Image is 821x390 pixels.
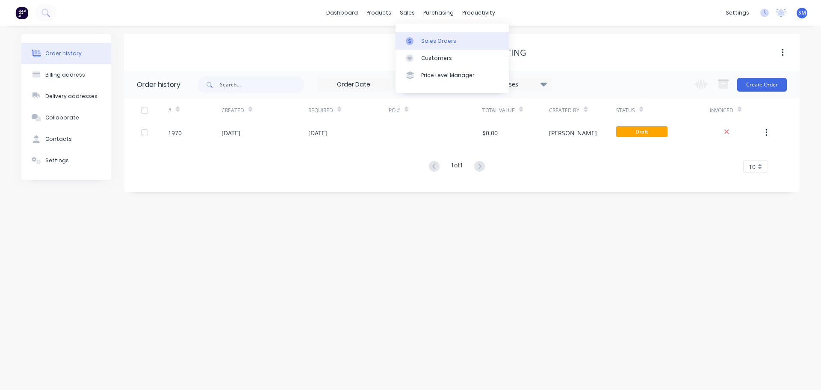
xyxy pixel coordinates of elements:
div: Total Value [482,107,515,114]
div: 1970 [168,128,182,137]
div: 1 of 1 [451,161,463,173]
div: Sales Orders [421,37,456,45]
button: Billing address [21,64,111,86]
div: $0.00 [482,128,498,137]
div: [DATE] [308,128,327,137]
button: Contacts [21,128,111,150]
div: Created [221,107,244,114]
div: productivity [458,6,499,19]
div: PO # [389,98,482,122]
div: Required [308,107,333,114]
div: # [168,98,221,122]
div: purchasing [419,6,458,19]
div: settings [721,6,753,19]
div: Required [308,98,389,122]
button: Delivery addresses [21,86,111,107]
span: 10 [749,162,756,171]
div: Created By [549,98,616,122]
div: Total Value [482,98,549,122]
div: Status [616,107,635,114]
div: # [168,107,171,114]
img: Factory [15,6,28,19]
div: [DATE] [221,128,240,137]
button: Settings [21,150,111,171]
div: Collaborate [45,114,79,122]
div: Contacts [45,135,72,143]
div: Price Level Manager [421,71,475,79]
div: Invoiced [710,107,733,114]
a: Customers [396,50,509,67]
a: Sales Orders [396,32,509,49]
div: sales [396,6,419,19]
div: Customers [421,54,452,62]
button: Create Order [737,78,787,92]
div: Settings [45,157,69,164]
span: Draft [616,126,667,137]
div: 18 Statuses [480,80,552,89]
div: Billing address [45,71,85,79]
button: Collaborate [21,107,111,128]
div: Created By [549,107,579,114]
div: Order history [45,50,82,57]
div: Delivery addresses [45,92,97,100]
input: Search... [220,76,304,93]
div: Status [616,98,710,122]
span: SM [798,9,806,17]
a: Price Level Manager [396,67,509,84]
div: Order history [137,80,180,90]
div: products [362,6,396,19]
div: Invoiced [710,98,763,122]
a: dashboard [322,6,362,19]
div: Created [221,98,308,122]
input: Order Date [318,78,390,91]
div: [PERSON_NAME] [549,128,597,137]
button: Order history [21,43,111,64]
div: PO # [389,107,400,114]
